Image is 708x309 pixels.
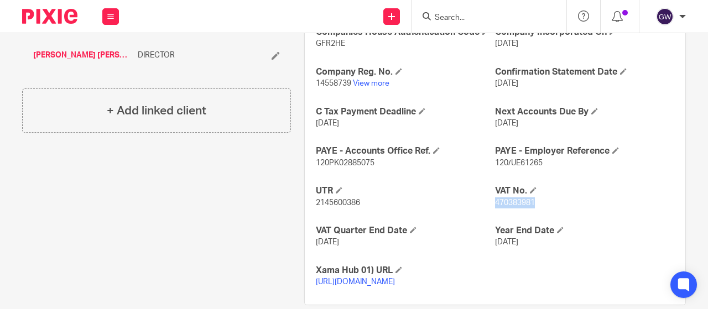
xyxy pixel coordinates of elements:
[316,159,374,167] span: 120PK02885075
[316,265,495,276] h4: Xama Hub 01) URL
[316,80,351,87] span: 14558739
[353,80,389,87] a: View more
[434,13,533,23] input: Search
[495,159,543,167] span: 120/UE61265
[316,106,495,118] h4: C Tax Payment Deadline
[495,40,518,48] span: [DATE]
[316,40,345,48] span: GFR2HE
[316,145,495,157] h4: PAYE - Accounts Office Ref.
[316,66,495,78] h4: Company Reg. No.
[22,9,77,24] img: Pixie
[495,106,674,118] h4: Next Accounts Due By
[495,199,535,207] span: 470383981
[33,50,132,61] a: [PERSON_NAME] [PERSON_NAME]
[316,238,339,246] span: [DATE]
[495,119,518,127] span: [DATE]
[138,50,175,61] span: DIRECTOR
[495,185,674,197] h4: VAT No.
[316,199,360,207] span: 2145600386
[495,238,518,246] span: [DATE]
[656,8,674,25] img: svg%3E
[107,102,206,119] h4: + Add linked client
[316,278,395,286] a: [URL][DOMAIN_NAME]
[316,185,495,197] h4: UTR
[495,66,674,78] h4: Confirmation Statement Date
[495,145,674,157] h4: PAYE - Employer Reference
[316,119,339,127] span: [DATE]
[495,225,674,237] h4: Year End Date
[316,225,495,237] h4: VAT Quarter End Date
[495,80,518,87] span: [DATE]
